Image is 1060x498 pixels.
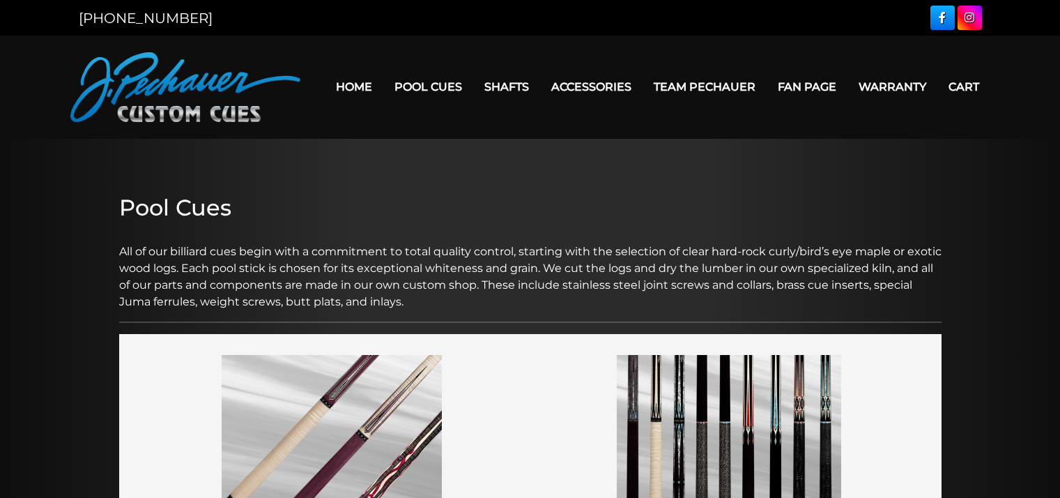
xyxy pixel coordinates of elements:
[473,69,540,105] a: Shafts
[119,227,942,310] p: All of our billiard cues begin with a commitment to total quality control, starting with the sele...
[119,195,942,221] h2: Pool Cues
[767,69,847,105] a: Fan Page
[70,52,300,122] img: Pechauer Custom Cues
[643,69,767,105] a: Team Pechauer
[937,69,990,105] a: Cart
[325,69,383,105] a: Home
[383,69,473,105] a: Pool Cues
[540,69,643,105] a: Accessories
[79,10,213,27] a: [PHONE_NUMBER]
[847,69,937,105] a: Warranty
